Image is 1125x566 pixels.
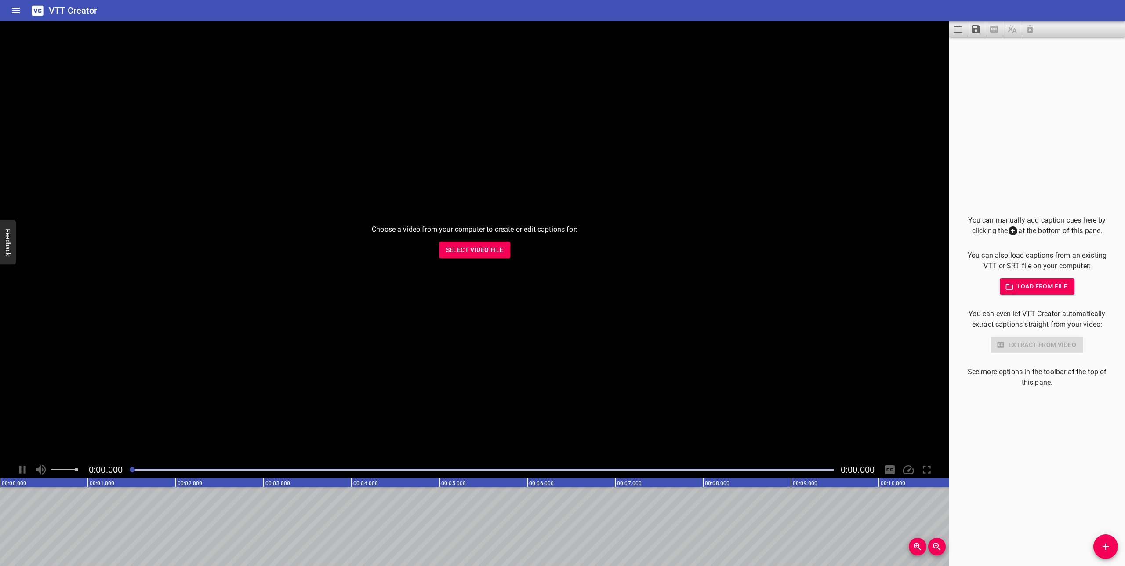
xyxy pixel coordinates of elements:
button: Add Cue [1093,534,1118,559]
span: Video Duration [841,464,875,475]
p: See more options in the toolbar at the top of this pane. [963,367,1111,388]
button: Select Video File [439,242,511,258]
span: Load from file [1007,281,1068,292]
button: Load from file [1000,278,1075,295]
p: You can manually add caption cues here by clicking the at the bottom of this pane. [963,215,1111,237]
text: 00:02.000 [178,480,202,486]
button: Zoom In [909,538,926,555]
text: 00:05.000 [441,480,466,486]
span: Select a video in the pane to the left, then you can automatically extract captions. [985,21,1003,37]
div: Playback Speed [900,461,917,478]
text: 00:08.000 [705,480,729,486]
text: 00:03.000 [265,480,290,486]
text: 00:00.000 [2,480,26,486]
svg: Save captions to file [971,24,981,34]
button: Zoom Out [928,538,946,555]
text: 00:09.000 [793,480,817,486]
text: 00:04.000 [353,480,378,486]
p: You can even let VTT Creator automatically extract captions straight from your video: [963,309,1111,330]
text: 00:01.000 [90,480,114,486]
text: 00:07.000 [617,480,642,486]
text: 00:10.000 [881,480,905,486]
div: Hide/Show Captions [882,461,898,478]
p: You can also load captions from an existing VTT or SRT file on your computer: [963,250,1111,271]
span: Current Time [89,464,123,475]
p: Choose a video from your computer to create or edit captions for: [372,224,577,235]
button: Load captions from file [949,21,967,37]
svg: Load captions from file [953,24,963,34]
div: Play progress [130,469,834,471]
span: Select Video File [446,245,504,256]
button: Save captions to file [967,21,985,37]
text: 00:06.000 [529,480,554,486]
div: Select a video in the pane to the left to use this feature [963,337,1111,353]
div: Toggle Full Screen [918,461,935,478]
span: Add some captions below, then you can translate them. [1003,21,1021,37]
h6: VTT Creator [49,4,98,18]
